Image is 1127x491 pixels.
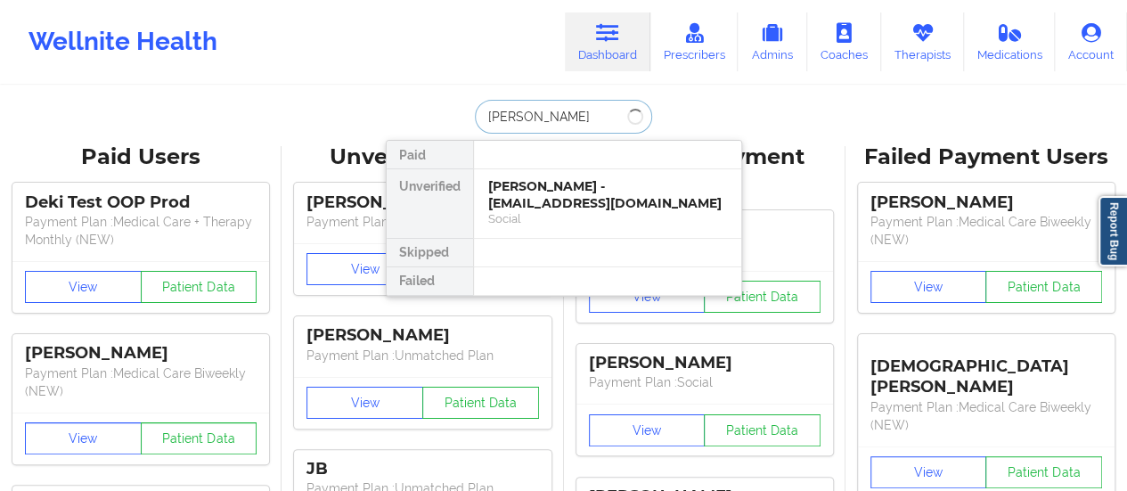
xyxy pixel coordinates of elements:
[807,12,881,71] a: Coaches
[870,456,987,488] button: View
[704,281,821,313] button: Patient Data
[870,192,1102,213] div: [PERSON_NAME]
[589,281,706,313] button: View
[589,353,821,373] div: [PERSON_NAME]
[306,253,423,285] button: View
[306,192,538,213] div: [PERSON_NAME]
[387,141,473,169] div: Paid
[1055,12,1127,71] a: Account
[25,271,142,303] button: View
[738,12,807,71] a: Admins
[985,271,1102,303] button: Patient Data
[25,364,257,400] p: Payment Plan : Medical Care Biweekly (NEW)
[650,12,739,71] a: Prescribers
[25,213,257,249] p: Payment Plan : Medical Care + Therapy Monthly (NEW)
[858,143,1115,171] div: Failed Payment Users
[870,213,1102,249] p: Payment Plan : Medical Care Biweekly (NEW)
[1098,196,1127,266] a: Report Bug
[306,347,538,364] p: Payment Plan : Unmatched Plan
[387,239,473,267] div: Skipped
[488,211,727,226] div: Social
[870,398,1102,434] p: Payment Plan : Medical Care Biweekly (NEW)
[881,12,964,71] a: Therapists
[387,169,473,239] div: Unverified
[488,178,727,211] div: [PERSON_NAME] - [EMAIL_ADDRESS][DOMAIN_NAME]
[25,192,257,213] div: Deki Test OOP Prod
[25,343,257,364] div: [PERSON_NAME]
[704,414,821,446] button: Patient Data
[422,387,539,419] button: Patient Data
[306,387,423,419] button: View
[985,456,1102,488] button: Patient Data
[306,325,538,346] div: [PERSON_NAME]
[964,12,1056,71] a: Medications
[12,143,269,171] div: Paid Users
[870,343,1102,397] div: [DEMOGRAPHIC_DATA][PERSON_NAME]
[141,422,257,454] button: Patient Data
[589,373,821,391] p: Payment Plan : Social
[306,213,538,231] p: Payment Plan : Unmatched Plan
[565,12,650,71] a: Dashboard
[870,271,987,303] button: View
[294,143,551,171] div: Unverified Users
[589,414,706,446] button: View
[306,459,538,479] div: JB
[387,267,473,296] div: Failed
[25,422,142,454] button: View
[141,271,257,303] button: Patient Data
